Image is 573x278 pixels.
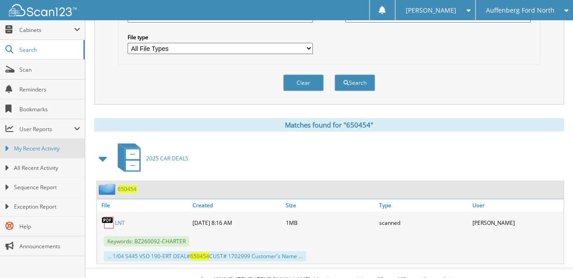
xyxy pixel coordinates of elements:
span: Announcements [19,242,80,250]
span: User Reports [19,125,74,133]
a: 650454 [118,185,137,193]
img: folder2.png [99,183,118,195]
span: [PERSON_NAME] [406,8,456,13]
a: User [470,199,564,211]
span: Scan [19,66,80,73]
div: [DATE] 8:16 AM [190,214,284,232]
span: Cabinets [19,26,74,34]
a: 2025 CAR DEALS [112,141,188,176]
div: 1MB [284,214,377,232]
img: scan123-logo-white.svg [9,4,77,16]
span: 2025 CAR DEALS [146,155,188,162]
span: Exception Report [14,203,80,211]
span: Reminders [19,86,80,93]
div: ... 1/04 S445 VSO 190-ERT DEAL# CUST# 1702999 Customer's Name ... [104,251,306,261]
span: 650454 [190,252,209,260]
button: Search [335,74,375,91]
iframe: Chat Widget [528,235,573,278]
a: Type [377,199,470,211]
div: [PERSON_NAME] [470,214,564,232]
div: Matches found for "650454" [94,118,564,132]
img: PDF.png [101,216,115,229]
div: scanned [377,214,470,232]
span: Help [19,223,80,230]
a: Size [284,199,377,211]
span: Bookmarks [19,105,80,113]
span: Auffenberg Ford North [486,8,554,13]
span: Search [19,46,79,54]
label: File type [128,33,313,41]
span: My Recent Activity [14,145,80,153]
a: File [97,199,190,211]
a: LNT [115,219,125,227]
button: Clear [283,74,324,91]
a: Created [190,199,284,211]
span: All Recent Activity [14,164,80,172]
span: Sequence Report [14,183,80,191]
span: Keywords: BZ260092-CHARTER [104,236,189,246]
